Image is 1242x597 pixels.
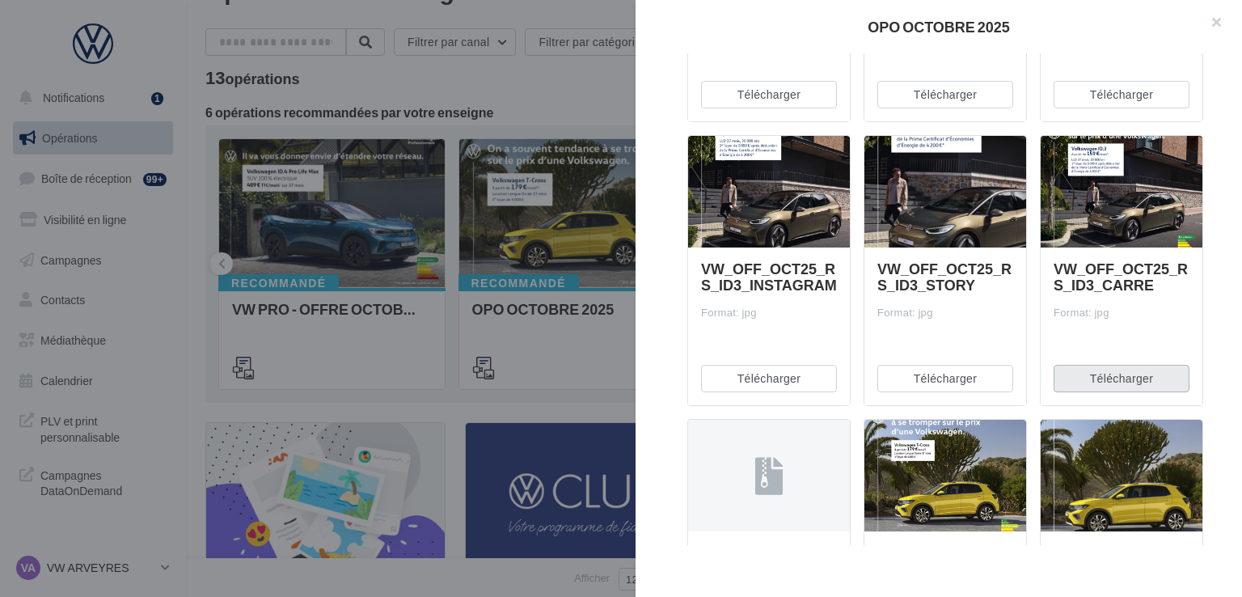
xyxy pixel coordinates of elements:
[26,26,39,39] img: logo_orange.svg
[877,81,1013,108] button: Télécharger
[184,94,196,107] img: tab_keywords_by_traffic_grey.svg
[701,260,837,294] span: VW_OFF_OCT25_RS_ID3_INSTAGRAM
[701,544,835,578] span: VW_OFF_OCT25_BANN_T-CROSS
[83,95,125,106] div: Domaine
[201,95,247,106] div: Mots-clés
[26,42,39,55] img: website_grey.svg
[877,306,1013,320] div: Format: jpg
[701,306,837,320] div: Format: jpg
[42,42,183,55] div: Domaine: [DOMAIN_NAME]
[661,19,1216,34] div: OPO OCTOBRE 2025
[877,544,1012,594] span: VW_OFF_OCT25_RS_T-CROSS_GMB_720x72...
[877,260,1012,294] span: VW_OFF_OCT25_RS_ID3_STORY
[1054,260,1188,294] span: VW_OFF_OCT25_RS_ID3_CARRE
[1054,544,1188,594] span: VW_OFF_OCT25_RS_T-CROSS_STORY_1080...
[701,81,837,108] button: Télécharger
[877,365,1013,392] button: Télécharger
[65,94,78,107] img: tab_domain_overview_orange.svg
[701,365,837,392] button: Télécharger
[1054,306,1189,320] div: Format: jpg
[45,26,79,39] div: v 4.0.25
[1054,365,1189,392] button: Télécharger
[1054,81,1189,108] button: Télécharger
